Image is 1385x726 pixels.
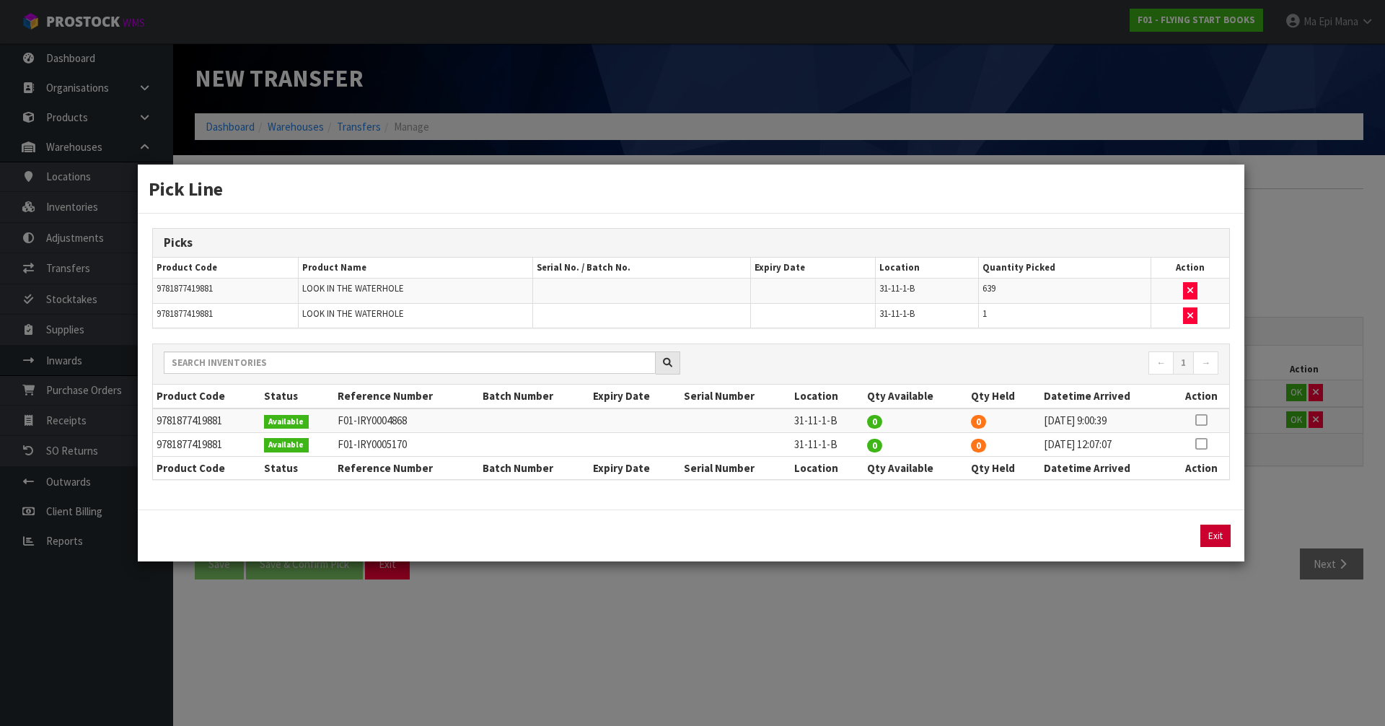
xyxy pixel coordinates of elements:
[334,385,479,408] th: Reference Number
[589,385,680,408] th: Expiry Date
[967,385,1040,408] th: Qty Held
[334,432,479,456] td: F01-IRY0005170
[302,307,404,320] span: LOOK IN THE WATERHOLE
[264,415,309,429] span: Available
[791,456,863,479] th: Location
[334,408,479,432] td: F01-IRY0004868
[157,282,213,294] span: 9781877419881
[750,258,875,279] th: Expiry Date
[153,408,260,432] td: 9781877419881
[479,456,589,479] th: Batch Number
[967,456,1040,479] th: Qty Held
[1040,456,1173,479] th: Datetime Arrived
[680,456,791,479] th: Serial Number
[791,408,863,432] td: 31-11-1-B
[791,385,863,408] th: Location
[153,258,299,279] th: Product Code
[982,307,987,320] span: 1
[879,282,915,294] span: 31-11-1-B
[299,258,533,279] th: Product Name
[157,307,213,320] span: 9781877419881
[260,456,335,479] th: Status
[1040,385,1173,408] th: Datetime Arrived
[589,456,680,479] th: Expiry Date
[879,307,915,320] span: 31-11-1-B
[1173,351,1194,375] a: 1
[791,432,863,456] td: 31-11-1-B
[971,415,986,429] span: 0
[149,175,1234,202] h3: Pick Line
[1193,351,1218,375] a: →
[264,438,309,452] span: Available
[1200,525,1231,547] button: Exit
[863,385,967,408] th: Qty Available
[1173,456,1229,479] th: Action
[164,351,656,374] input: Search inventories
[334,456,479,479] th: Reference Number
[979,258,1151,279] th: Quantity Picked
[153,385,260,408] th: Product Code
[533,258,750,279] th: Serial No. / Batch No.
[153,456,260,479] th: Product Code
[982,282,995,294] span: 639
[702,351,1218,377] nav: Page navigation
[260,385,335,408] th: Status
[164,236,1218,250] h3: Picks
[863,456,967,479] th: Qty Available
[867,439,882,452] span: 0
[971,439,986,452] span: 0
[1148,351,1174,375] a: ←
[1173,385,1229,408] th: Action
[479,385,589,408] th: Batch Number
[1151,258,1229,279] th: Action
[1040,408,1173,432] td: [DATE] 9:00:39
[302,282,404,294] span: LOOK IN THE WATERHOLE
[1040,432,1173,456] td: [DATE] 12:07:07
[153,432,260,456] td: 9781877419881
[680,385,791,408] th: Serial Number
[875,258,978,279] th: Location
[867,415,882,429] span: 0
